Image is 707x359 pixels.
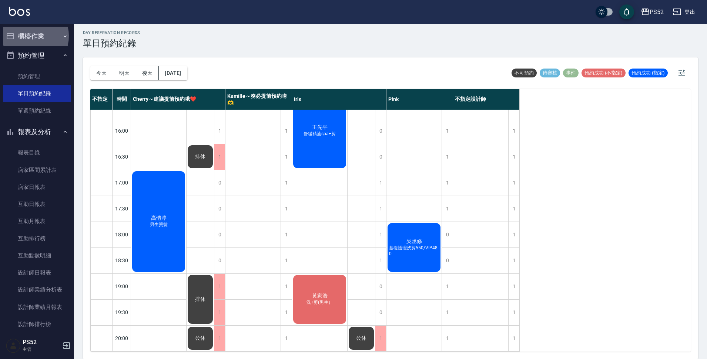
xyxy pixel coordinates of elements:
[629,70,668,76] span: 預約成功 (指定)
[281,326,292,351] div: 1
[375,222,386,247] div: 1
[540,70,560,76] span: 待審核
[23,346,60,353] p: 主管
[355,335,368,342] span: 公休
[281,196,292,222] div: 1
[442,326,453,351] div: 1
[650,7,664,17] div: PS52
[442,196,453,222] div: 1
[90,89,113,110] div: 不指定
[442,300,453,325] div: 1
[508,248,519,273] div: 1
[113,325,131,351] div: 20:00
[388,245,440,256] span: 基礎護理洗剪550/VIP480
[311,293,329,299] span: 黃家浩
[113,299,131,325] div: 19:30
[508,196,519,222] div: 1
[508,300,519,325] div: 1
[214,144,225,170] div: 1
[90,66,113,80] button: 今天
[214,300,225,325] div: 1
[281,274,292,299] div: 1
[375,170,386,196] div: 1
[670,5,698,19] button: 登出
[508,274,519,299] div: 1
[6,338,21,353] img: Person
[508,170,519,196] div: 1
[3,85,71,102] a: 單日預約紀錄
[194,296,207,303] span: 排休
[375,300,386,325] div: 0
[563,70,579,76] span: 事件
[214,326,225,351] div: 1
[148,222,169,228] span: 男生燙髮
[23,339,60,346] h5: PS52
[442,144,453,170] div: 1
[508,144,519,170] div: 1
[3,102,71,119] a: 單週預約紀錄
[159,66,187,80] button: [DATE]
[3,162,71,179] a: 店家區間累計表
[375,326,386,351] div: 1
[113,66,136,80] button: 明天
[131,89,225,110] div: Cherry～建議提前預約哦❤️
[281,300,292,325] div: 1
[302,131,337,137] span: 舒緩精油spa+剪
[3,264,71,281] a: 設計師日報表
[150,215,168,222] span: 高愷淳
[375,274,386,299] div: 0
[638,4,667,20] button: PS52
[305,299,334,306] span: 洗+剪(男生）
[375,248,386,273] div: 1
[3,316,71,333] a: 設計師排行榜
[582,70,626,76] span: 預約成功 (不指定)
[3,247,71,264] a: 互助點數明細
[281,144,292,170] div: 1
[3,46,71,65] button: 預約管理
[375,144,386,170] div: 0
[508,118,519,144] div: 1
[113,273,131,299] div: 19:00
[3,196,71,213] a: 互助日報表
[442,274,453,299] div: 1
[281,222,292,247] div: 1
[405,238,423,245] span: 吳丞修
[136,66,159,80] button: 後天
[113,118,131,144] div: 16:00
[3,281,71,298] a: 設計師業績分析表
[83,38,140,49] h3: 單日預約紀錄
[3,299,71,316] a: 設計師業績月報表
[281,170,292,196] div: 1
[508,326,519,351] div: 1
[214,196,225,222] div: 0
[113,170,131,196] div: 17:00
[194,335,207,342] span: 公休
[113,196,131,222] div: 17:30
[3,230,71,247] a: 互助排行榜
[214,118,225,144] div: 1
[442,222,453,247] div: 0
[113,222,131,247] div: 18:00
[386,89,453,110] div: Pink
[619,4,634,19] button: save
[83,30,140,35] h2: day Reservation records
[3,122,71,142] button: 報表及分析
[375,196,386,222] div: 1
[442,118,453,144] div: 1
[508,222,519,247] div: 1
[214,248,225,273] div: 0
[194,153,207,160] span: 排休
[113,89,131,110] div: 時間
[113,247,131,273] div: 18:30
[214,222,225,247] div: 0
[281,248,292,273] div: 1
[214,274,225,299] div: 1
[214,170,225,196] div: 0
[442,170,453,196] div: 1
[3,27,71,46] button: 櫃檯作業
[3,213,71,230] a: 互助月報表
[225,89,292,110] div: Kamille～務必提前預約唷🫶
[3,144,71,161] a: 報表目錄
[512,70,537,76] span: 不可預約
[442,248,453,273] div: 0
